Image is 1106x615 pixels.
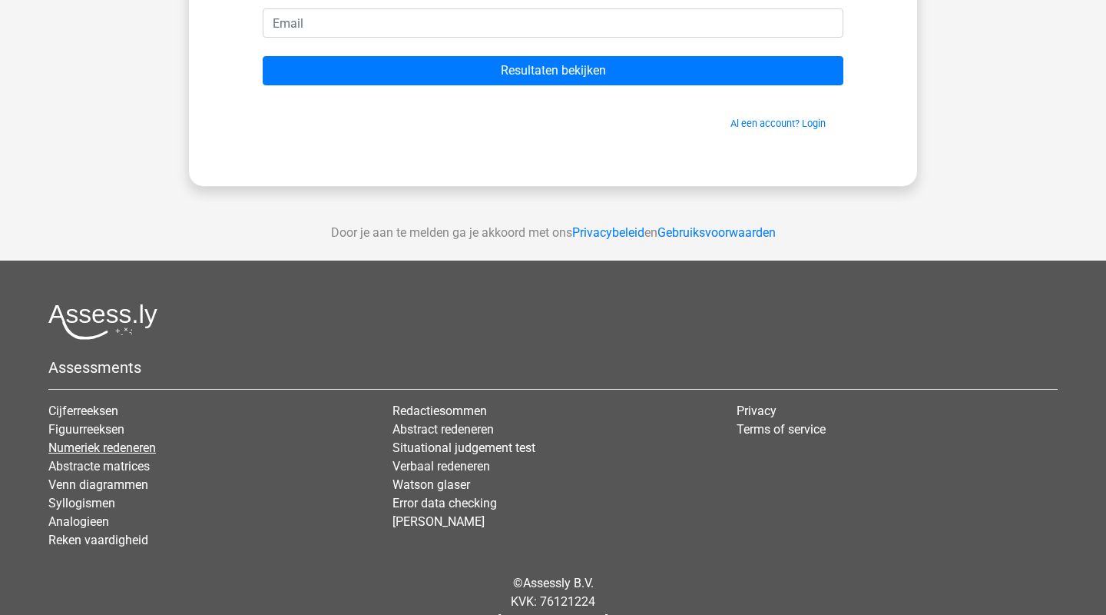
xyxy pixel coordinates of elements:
a: [PERSON_NAME] [392,514,485,529]
input: Email [263,8,843,38]
h5: Assessments [48,358,1058,377]
a: Verbaal redeneren [392,459,490,474]
a: Error data checking [392,496,497,510]
a: Situational judgement test [392,440,535,455]
a: Analogieen [48,514,109,529]
a: Privacy [737,404,777,418]
a: Figuurreeksen [48,422,124,437]
a: Abstract redeneren [392,422,494,437]
a: Watson glaser [392,477,470,492]
a: Cijferreeksen [48,404,118,418]
input: Resultaten bekijken [263,56,843,85]
a: Privacybeleid [572,225,644,240]
a: Venn diagrammen [48,477,148,492]
a: Reken vaardigheid [48,533,148,547]
a: Syllogismen [48,496,115,510]
a: Numeriek redeneren [48,440,156,455]
a: Abstracte matrices [48,459,150,474]
a: Gebruiksvoorwaarden [657,225,776,240]
img: Assessly logo [48,304,157,340]
a: Assessly B.V. [523,576,594,590]
a: Redactiesommen [392,404,487,418]
a: Terms of service [737,422,826,437]
a: Al een account? Login [730,118,826,129]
